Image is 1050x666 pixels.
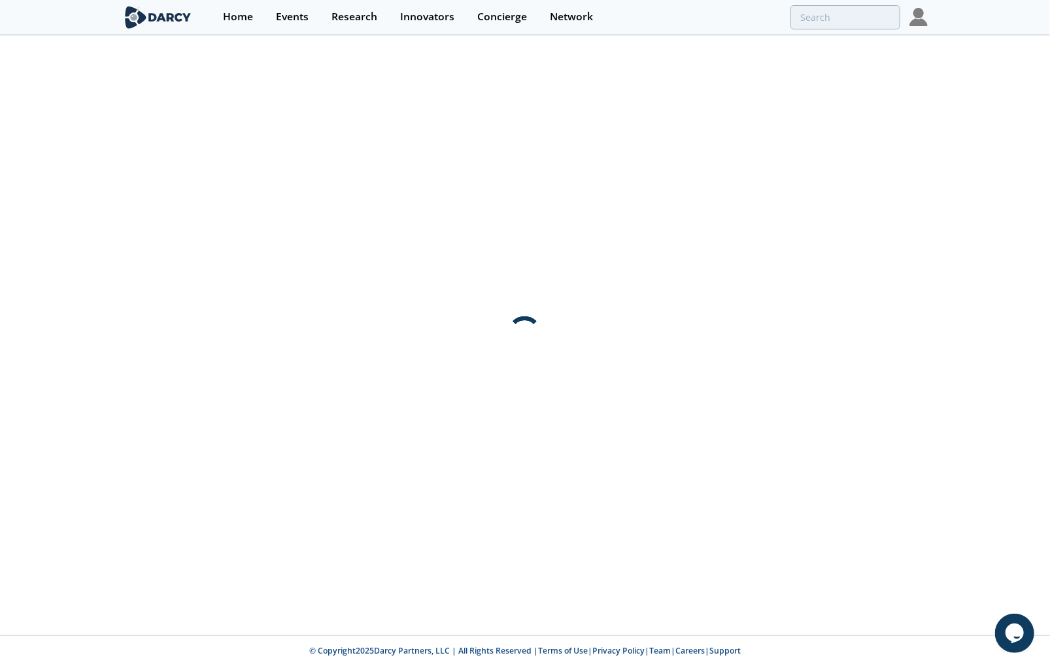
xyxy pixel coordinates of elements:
input: Advanced Search [790,5,900,29]
a: Careers [675,645,705,656]
div: Home [223,12,253,22]
a: Team [649,645,671,656]
a: Support [709,645,741,656]
img: Profile [909,8,928,26]
div: Events [276,12,309,22]
iframe: chat widget [995,614,1037,653]
a: Privacy Policy [592,645,645,656]
div: Concierge [477,12,527,22]
div: Network [550,12,593,22]
a: Terms of Use [538,645,588,656]
p: © Copyright 2025 Darcy Partners, LLC | All Rights Reserved | | | | | [41,645,1009,657]
div: Research [331,12,377,22]
div: Innovators [400,12,454,22]
img: logo-wide.svg [122,6,194,29]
